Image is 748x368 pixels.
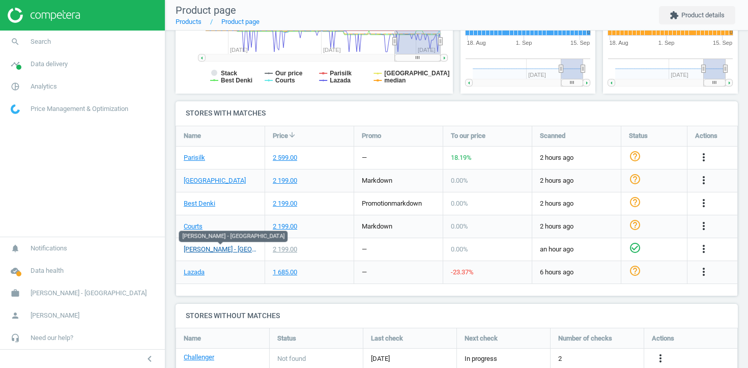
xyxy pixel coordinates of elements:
span: -23.37 % [451,268,474,276]
h4: Stores with matches [176,101,738,125]
button: chevron_left [137,352,162,365]
tspan: median [384,77,406,84]
tspan: 18. Aug [609,40,628,46]
span: Data health [31,266,64,275]
i: person [6,306,25,325]
span: Actions [695,131,717,140]
a: Best Denki [184,199,215,208]
button: more_vert [654,352,667,365]
i: help_outline [629,265,641,277]
i: chevron_left [143,353,156,365]
div: 1 685.00 [273,268,297,277]
i: more_vert [698,243,710,255]
span: Not found [277,354,306,363]
span: Need our help? [31,333,73,343]
span: 6 hours ago [540,268,613,277]
i: timeline [6,54,25,74]
span: [PERSON_NAME] [31,311,79,320]
i: headset_mic [6,328,25,348]
span: Price [273,131,288,140]
tspan: Stack [221,70,237,77]
button: more_vert [698,151,710,164]
span: 0.00 % [451,245,468,253]
span: markdown [391,200,422,207]
a: Lazada [184,268,205,277]
a: Courts [184,222,203,231]
a: Challenger [184,353,214,362]
span: 0.00 % [451,200,468,207]
i: more_vert [698,266,710,278]
div: 2 199.00 [273,199,297,208]
i: help_outline [629,219,641,231]
i: extension [670,11,679,20]
a: [PERSON_NAME] - [GEOGRAPHIC_DATA] [184,245,257,254]
span: Search [31,37,51,46]
tspan: Best Denki [221,77,252,84]
span: Scanned [540,131,565,140]
i: help_outline [629,196,641,208]
i: more_vert [654,352,667,364]
button: more_vert [698,243,710,256]
i: arrow_downward [288,131,296,139]
span: Number of checks [558,334,612,343]
button: extensionProduct details [659,6,735,24]
span: markdown [362,222,392,230]
button: more_vert [698,220,710,233]
tspan: Courts [275,77,295,84]
text: 0 [587,29,590,35]
span: Status [277,334,296,343]
span: Price Management & Optimization [31,104,128,114]
span: To our price [451,131,485,140]
span: promotion [362,200,391,207]
span: [PERSON_NAME] - [GEOGRAPHIC_DATA] [31,289,147,298]
i: work [6,284,25,303]
button: more_vert [698,266,710,279]
i: check_circle_outline [629,242,641,254]
span: 2 hours ago [540,153,613,162]
span: 2 hours ago [540,176,613,185]
i: help_outline [629,173,641,185]
div: 2 199.00 [273,176,297,185]
tspan: 1. Sep [516,40,532,46]
i: more_vert [698,197,710,209]
a: Products [176,18,202,25]
div: — [362,245,367,254]
span: Actions [652,334,674,343]
div: [PERSON_NAME] - [GEOGRAPHIC_DATA] [179,231,288,242]
span: In progress [465,354,497,363]
span: 0.00 % [451,222,468,230]
a: [GEOGRAPHIC_DATA] [184,176,246,185]
i: pie_chart_outlined [6,77,25,96]
span: Analytics [31,82,57,91]
span: Data delivery [31,60,68,69]
img: wGWNvw8QSZomAAAAABJRU5ErkJggg== [11,104,20,114]
span: Notifications [31,244,67,253]
span: Name [184,131,201,140]
a: Product page [221,18,260,25]
span: Status [629,131,648,140]
span: markdown [362,177,392,184]
i: more_vert [698,151,710,163]
div: 2 599.00 [273,153,297,162]
div: — [362,268,367,277]
button: more_vert [698,174,710,187]
div: 2 199.00 [273,222,297,231]
tspan: [GEOGRAPHIC_DATA] [384,70,449,77]
tspan: Parisilk [330,70,352,77]
i: more_vert [698,220,710,232]
i: search [6,32,25,51]
span: [DATE] [371,354,449,363]
img: ajHJNr6hYgQAAAAASUVORK5CYII= [8,8,80,23]
span: 2 hours ago [540,222,613,231]
a: Parisilk [184,153,205,162]
span: 2 [558,354,562,363]
span: Promo [362,131,381,140]
i: notifications [6,239,25,258]
tspan: 15. Sep [713,40,732,46]
i: cloud_done [6,261,25,280]
text: 0 [730,29,733,35]
tspan: Our price [275,70,303,77]
span: 2 hours ago [540,199,613,208]
div: 2 199.00 [273,245,297,254]
tspan: 15. Sep [570,40,590,46]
